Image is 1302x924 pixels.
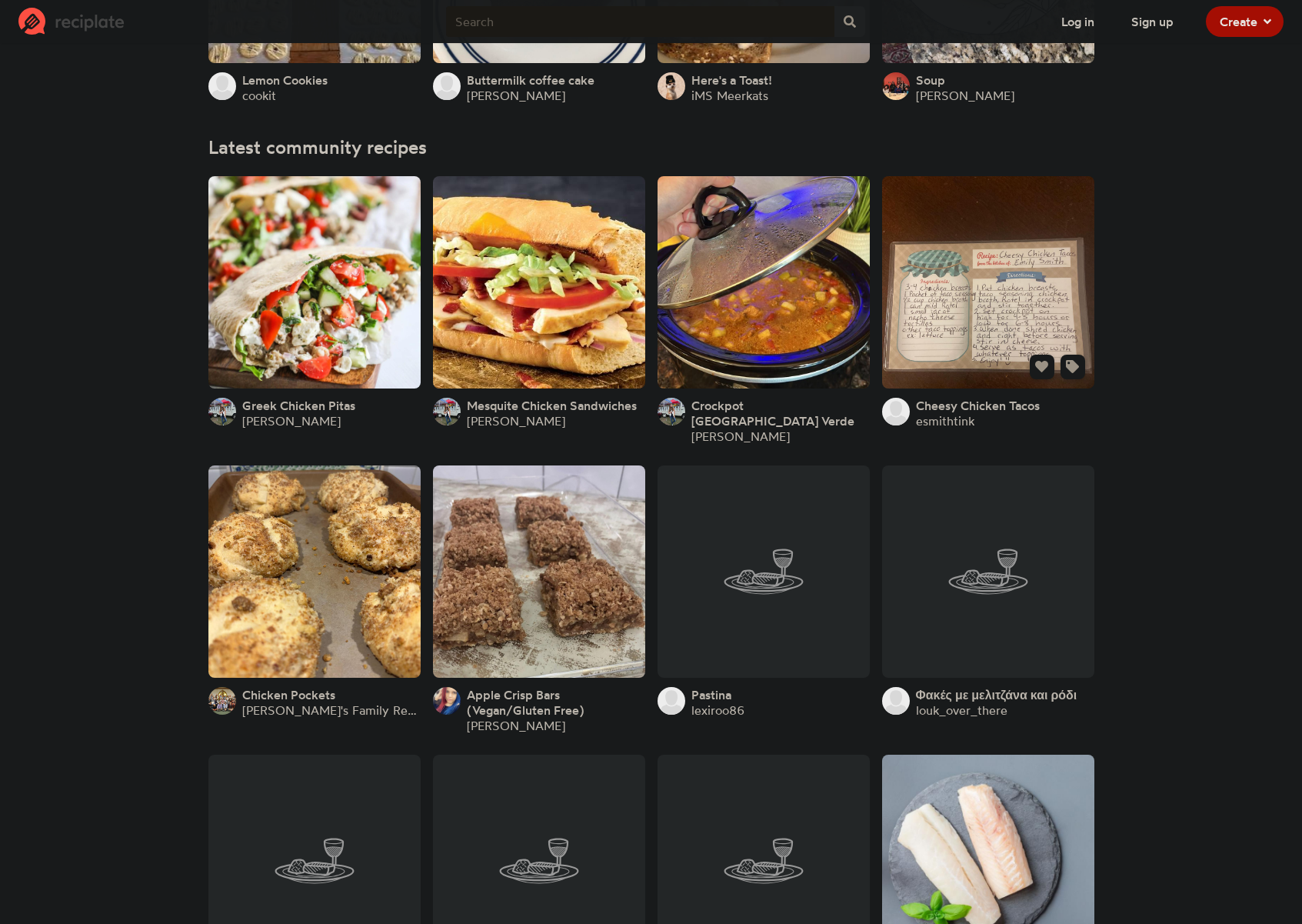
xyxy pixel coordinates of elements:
[658,687,685,715] img: User's avatar
[916,398,1040,413] a: Cheesy Chicken Tacos
[242,413,341,429] a: [PERSON_NAME]
[882,398,910,425] img: User's avatar
[916,88,1014,103] a: [PERSON_NAME]
[1220,12,1257,31] span: Create
[467,687,584,718] span: Apple Crisp Bars (Vegan/Gluten Free)
[18,8,125,35] img: Reciplate
[1047,6,1108,37] button: Log in
[467,413,565,429] a: [PERSON_NAME]
[658,72,685,100] img: User's avatar
[467,72,594,88] a: Buttermilk coffee cake
[882,687,910,715] img: User's avatar
[1206,6,1284,37] button: Create
[691,398,854,429] span: Crockpot [GEOGRAPHIC_DATA] Verde
[467,718,565,733] a: [PERSON_NAME]
[467,687,645,718] a: Apple Crisp Bars (Vegan/Gluten Free)
[242,72,328,88] a: Lemon Cookies
[916,702,1007,718] a: louk_over_there
[433,72,461,100] img: User's avatar
[242,398,355,413] a: Greek Chicken Pitas
[1117,6,1187,37] button: Sign up
[691,72,772,88] a: Here's a Toast!
[691,429,790,444] a: [PERSON_NAME]
[691,398,870,429] a: Crockpot [GEOGRAPHIC_DATA] Verde
[691,88,768,103] a: iMS Meerkats
[916,72,945,88] a: Soup
[208,137,1094,158] h4: Latest community recipes
[882,72,910,100] img: User's avatar
[916,687,1077,702] a: Φακές με μελιτζάνα και ρόδι
[691,687,731,702] a: Pastina
[242,88,276,103] a: cookit
[242,687,335,702] a: Chicken Pockets
[433,398,461,425] img: User's avatar
[916,413,974,429] a: esmithtink
[691,702,745,718] a: lexiroo86
[467,398,637,413] a: Mesquite Chicken Sandwiches
[242,702,421,718] a: [PERSON_NAME]'s Family Recipe Book
[467,88,565,103] a: [PERSON_NAME]
[208,398,236,425] img: User's avatar
[446,6,834,37] input: Search
[208,687,236,715] img: User's avatar
[658,398,685,425] img: User's avatar
[208,72,236,100] img: User's avatar
[433,687,461,715] img: User's avatar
